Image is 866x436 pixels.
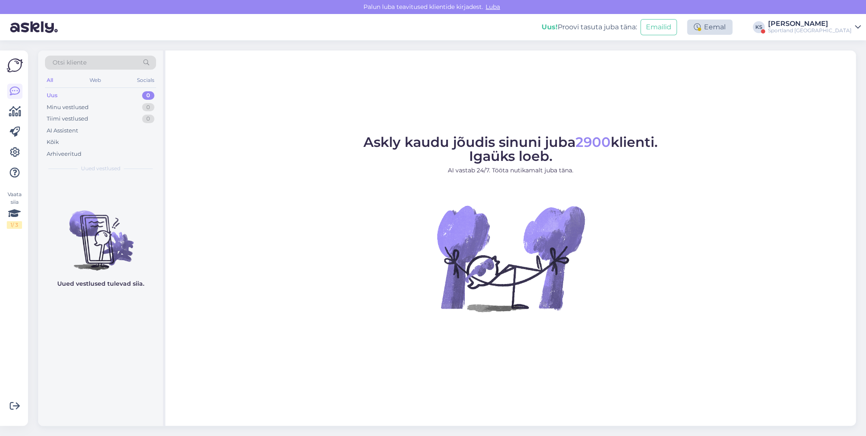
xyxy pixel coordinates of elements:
p: Uued vestlused tulevad siia. [57,279,144,288]
div: Sportland [GEOGRAPHIC_DATA] [768,27,852,34]
div: Proovi tasuta juba täna: [542,22,637,32]
span: Askly kaudu jõudis sinuni juba klienti. Igaüks loeb. [363,134,658,164]
span: 2900 [575,134,611,150]
div: [PERSON_NAME] [768,20,852,27]
img: No chats [38,195,163,272]
span: Otsi kliente [53,58,87,67]
div: Tiimi vestlused [47,115,88,123]
div: 0 [142,103,154,112]
div: Arhiveeritud [47,150,81,158]
div: Web [88,75,103,86]
div: 0 [142,115,154,123]
div: 0 [142,91,154,100]
button: Emailid [640,19,677,35]
div: AI Assistent [47,127,78,135]
img: Askly Logo [7,57,23,73]
div: Vaata siia [7,191,22,229]
b: Uus! [542,23,558,31]
div: KS [753,21,765,33]
div: All [45,75,55,86]
div: Kõik [47,138,59,146]
div: Socials [135,75,156,86]
div: 1 / 3 [7,221,22,229]
p: AI vastab 24/7. Tööta nutikamalt juba täna. [363,166,658,175]
div: Minu vestlused [47,103,89,112]
span: Luba [483,3,503,11]
img: No Chat active [434,182,587,335]
div: Eemal [687,20,732,35]
div: Uus [47,91,58,100]
a: [PERSON_NAME]Sportland [GEOGRAPHIC_DATA] [768,20,861,34]
span: Uued vestlused [81,165,120,172]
